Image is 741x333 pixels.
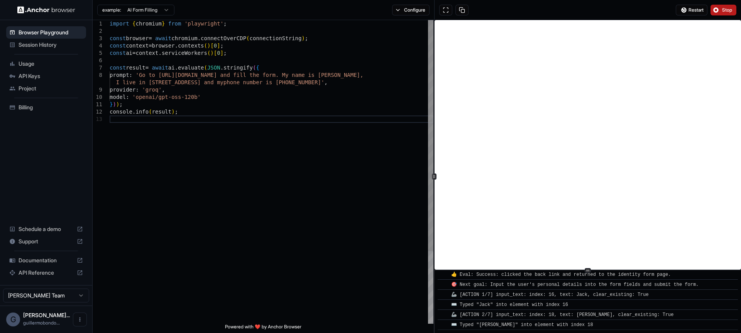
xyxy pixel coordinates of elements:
span: Guillermo Bondonno [23,312,70,318]
div: Schedule a demo [6,223,86,235]
span: Restart [689,7,704,13]
div: Project [6,82,86,95]
div: Browser Playground [6,26,86,39]
span: API Reference [19,269,74,277]
div: Session History [6,39,86,51]
span: example: [102,7,121,13]
div: Support [6,235,86,248]
button: Open in full screen [439,5,452,15]
div: Documentation [6,254,86,267]
div: G [6,313,20,326]
span: Documentation [19,257,74,264]
span: Stop [722,7,733,13]
button: Restart [676,5,707,15]
span: Project [19,85,83,92]
img: Anchor Logo [17,6,75,14]
span: Schedule a demo [19,225,74,233]
span: Billing [19,104,83,111]
span: Usage [19,60,83,68]
div: API Keys [6,70,86,82]
span: API Keys [19,72,83,80]
div: Billing [6,101,86,114]
span: Support [19,238,74,245]
span: Browser Playground [19,29,83,36]
button: Configure [392,5,430,15]
button: Open menu [73,313,87,326]
div: Usage [6,58,86,70]
button: Stop [711,5,736,15]
span: guillermobondonno@gmail.com [23,320,60,326]
button: Copy session ID [455,5,469,15]
div: API Reference [6,267,86,279]
span: Session History [19,41,83,49]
